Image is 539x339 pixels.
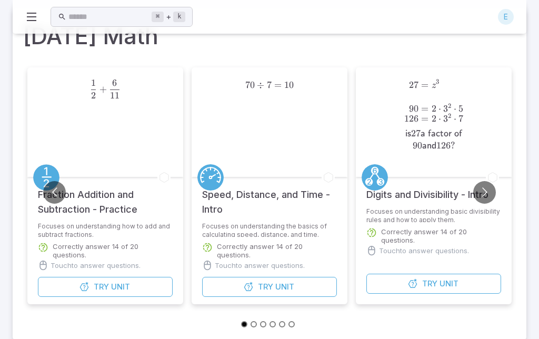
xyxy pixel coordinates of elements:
span: is [405,129,411,139]
p: Focuses on understanding basic divisibility rules and how to apply them. [366,207,501,222]
p: Touch to answer questions. [215,260,305,271]
button: Go to slide 3 [260,321,266,327]
span: Unit [275,281,294,293]
a: Factors/Primes [362,164,388,191]
button: Go to previous slide [43,181,66,204]
span: 2 [91,90,96,101]
span: = [274,79,282,91]
button: Go to slide 1 [241,321,247,327]
kbd: k [173,12,185,22]
button: Go to slide 4 [269,321,276,327]
span: 5 [458,103,463,114]
span: 2 [448,102,451,109]
span: ⋅ [438,103,441,114]
p: Touch to answer questions. [379,245,469,256]
button: Go to next slide [473,181,496,204]
span: 70 [245,79,255,91]
span: 27 [409,79,418,91]
h1: [DATE] Math [23,19,516,53]
span: 1 [91,77,96,88]
p: Correctly answer 14 of 20 questions. [217,242,337,259]
span: 10 [284,79,294,91]
a: Speed/Distance/Time [197,164,224,191]
span: + [99,84,107,95]
span: Try [94,281,109,293]
span: and [422,141,436,151]
span: = [421,79,428,91]
span: z [432,81,436,90]
span: 7 [267,79,272,91]
span: Try [258,281,273,293]
p: Focuses on understanding the basics of calculating speed, distance, and time. [202,222,337,237]
span: 3 [443,103,448,114]
span: ? [451,140,455,151]
button: TryUnit [202,277,337,297]
span: 126 [436,140,451,151]
p: Correctly answer 14 of 20 questions. [53,242,173,259]
button: Go to slide 5 [279,321,285,327]
span: Try [422,278,437,290]
div: + [152,11,185,23]
span: ​ [96,79,97,92]
span: Unit [440,278,458,290]
span: 11 [110,90,119,101]
span: 2 [432,103,436,114]
span: 90 [413,140,422,151]
span: ​ [463,79,464,106]
button: TryUnit [366,274,501,294]
a: Fractions/Decimals [33,164,59,191]
span: 90 [409,103,418,114]
span: 27 [411,128,421,139]
span: Unit [111,281,130,293]
button: Go to slide 2 [251,321,257,327]
h5: Digits and Divisibility - Intro [366,177,488,202]
span: 6 [112,77,117,88]
button: TryUnit [38,277,173,297]
span: = [421,103,428,114]
span: ​ [119,79,121,92]
p: Correctly answer 14 of 20 questions. [381,227,501,244]
button: Go to slide 6 [288,321,295,327]
h5: Speed, Distance, and Time - Intro [202,177,337,217]
div: E [498,9,514,25]
p: Touch to answer questions. [51,260,141,271]
span: a factor of [421,129,462,139]
span: 3 [436,78,439,85]
p: Focuses on understanding how to add and subtract fractions. [38,222,173,237]
kbd: ⌘ [152,12,164,22]
span: ⋅ [454,103,456,114]
span: ÷ [257,79,264,91]
h5: Fraction Addition and Subtraction - Practice [38,177,173,217]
